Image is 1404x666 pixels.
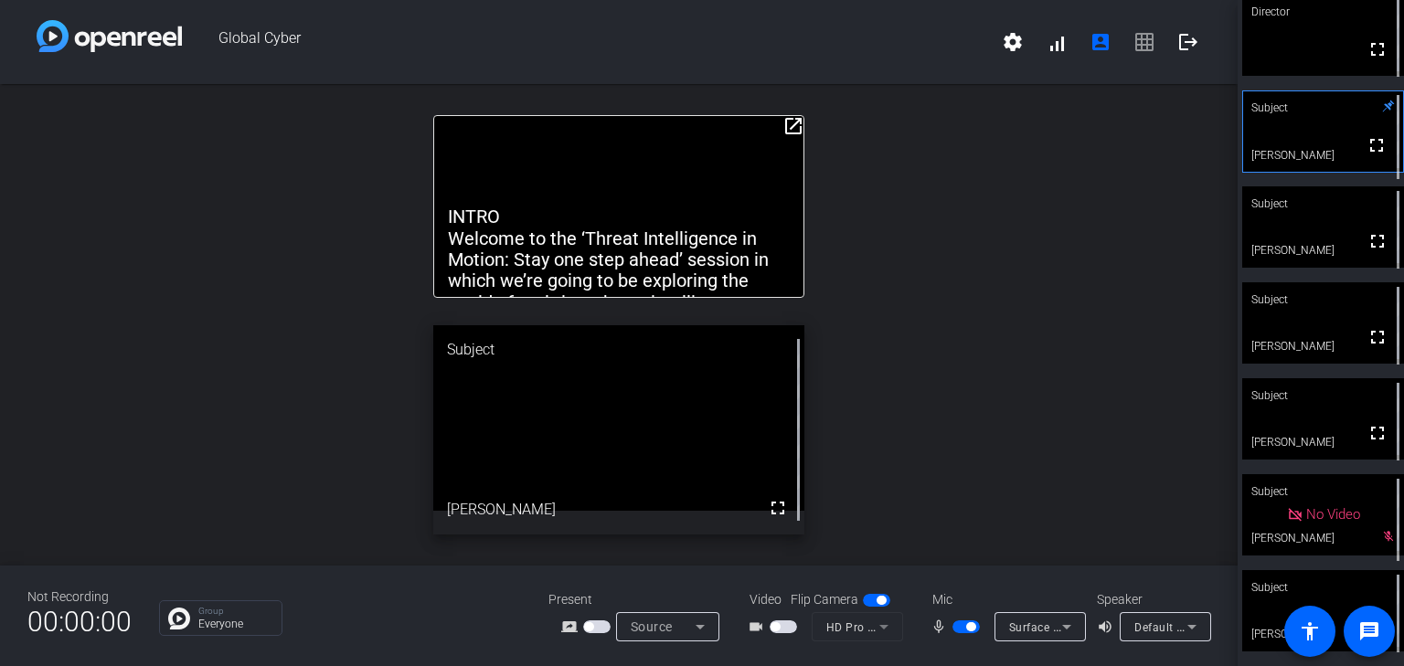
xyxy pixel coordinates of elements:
mat-icon: open_in_new [782,115,804,137]
mat-icon: message [1358,620,1380,642]
mat-icon: settings [1002,31,1024,53]
div: Not Recording [27,587,132,607]
span: 00:00:00 [27,599,132,644]
span: Global Cyber [182,20,991,64]
p: Everyone [198,618,272,629]
span: Source [631,619,673,634]
mat-icon: fullscreen [767,497,789,519]
mat-icon: volume_up [1097,616,1119,638]
p: INTRO [448,206,790,227]
mat-icon: videocam_outline [748,616,770,638]
span: Surface Stereo Microphones (Surface High Definition Audio) [1009,619,1330,634]
span: Video [750,590,782,609]
div: Present [548,590,731,609]
mat-icon: screen_share_outline [561,616,583,638]
p: Welcome to the ‘Threat Intelligence in Motion: Stay one step ahead’ session in which we’re going ... [448,228,790,399]
p: Group [198,607,272,616]
mat-icon: mic_none [931,616,952,638]
span: No Video [1306,506,1360,523]
mat-icon: fullscreen [1367,422,1388,444]
mat-icon: fullscreen [1367,326,1388,348]
mat-icon: accessibility [1299,620,1321,642]
img: Chat Icon [168,608,190,629]
div: Subject [1242,282,1404,317]
mat-icon: fullscreen [1367,230,1388,252]
mat-icon: account_box [1090,31,1111,53]
span: Flip Camera [791,590,858,609]
div: Subject [1242,90,1404,125]
div: Mic [914,590,1097,609]
div: Subject [433,325,804,375]
div: Speaker [1097,590,1207,609]
img: white-gradient.svg [37,20,182,52]
mat-icon: logout [1177,31,1199,53]
div: Subject [1242,570,1404,605]
mat-icon: fullscreen [1367,38,1388,60]
button: signal_cellular_alt [1035,20,1079,64]
div: Subject [1242,378,1404,413]
div: Subject [1242,474,1404,509]
div: Subject [1242,186,1404,221]
mat-icon: fullscreen [1366,134,1388,156]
